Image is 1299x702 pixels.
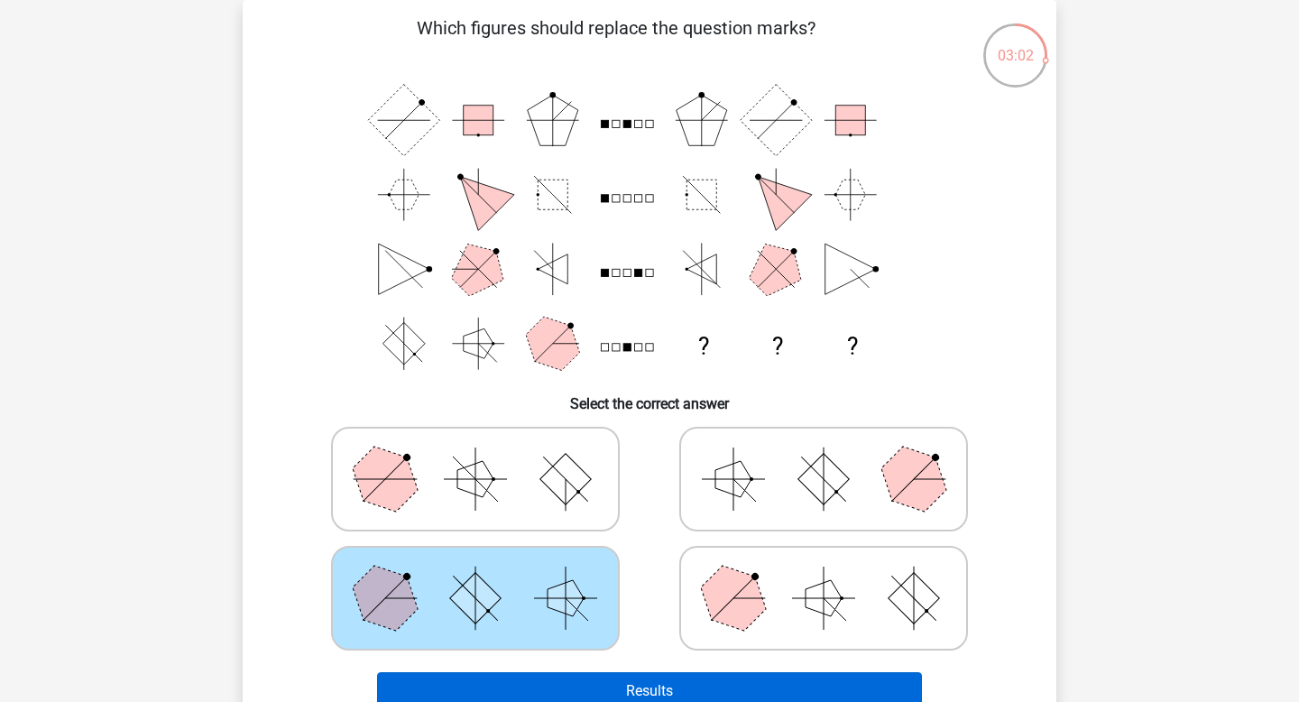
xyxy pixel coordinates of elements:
text: ? [772,333,783,360]
div: 03:02 [981,22,1049,67]
text: ? [847,333,858,360]
h6: Select the correct answer [272,381,1027,412]
p: Which figures should replace the question marks? [272,14,960,69]
text: ? [698,333,709,360]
